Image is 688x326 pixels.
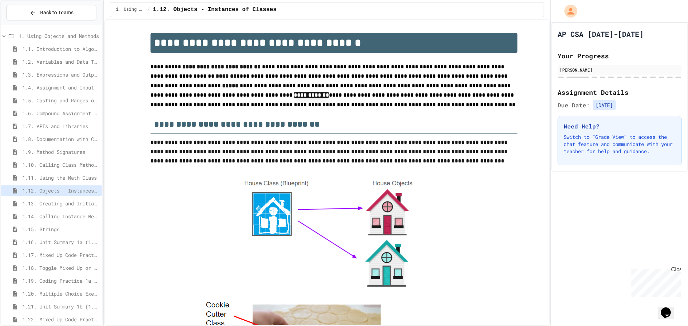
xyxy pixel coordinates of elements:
span: 1.7. APIs and Libraries [22,122,99,130]
p: Switch to "Grade View" to access the chat feature and communicate with your teacher for help and ... [564,133,675,155]
span: 1.8. Documentation with Comments and Preconditions [22,135,99,143]
span: 1.22. Mixed Up Code Practice 1b (1.7-1.15) [22,316,99,323]
span: Back to Teams [40,9,73,16]
span: 1.16. Unit Summary 1a (1.1-1.6) [22,238,99,246]
span: [DATE] [593,100,616,110]
span: 1.10. Calling Class Methods [22,161,99,169]
h2: Assignment Details [558,87,682,97]
span: 1.20. Multiple Choice Exercises for Unit 1a (1.1-1.6) [22,290,99,297]
iframe: chat widget [658,297,681,319]
span: Due Date: [558,101,590,110]
span: 1.18. Toggle Mixed Up or Write Code Practice 1.1-1.6 [22,264,99,272]
span: 1.5. Casting and Ranges of Values [22,97,99,104]
h2: Your Progress [558,51,682,61]
span: 1.12. Objects - Instances of Classes [153,5,277,14]
span: 1.17. Mixed Up Code Practice 1.1-1.6 [22,251,99,259]
div: Chat with us now!Close [3,3,49,45]
span: 1.14. Calling Instance Methods [22,213,99,220]
span: 1.19. Coding Practice 1a (1.1-1.6) [22,277,99,284]
span: 1.3. Expressions and Output [New] [22,71,99,78]
span: / [147,7,150,13]
span: 1.1. Introduction to Algorithms, Programming, and Compilers [22,45,99,53]
span: 1. Using Objects and Methods [19,32,99,40]
span: 1.4. Assignment and Input [22,84,99,91]
div: My Account [557,3,579,19]
div: [PERSON_NAME] [560,67,679,73]
span: 1.6. Compound Assignment Operators [22,110,99,117]
span: 1.9. Method Signatures [22,148,99,156]
h3: Need Help? [564,122,675,131]
span: 1.13. Creating and Initializing Objects: Constructors [22,200,99,207]
h1: AP CSA [DATE]-[DATE] [558,29,644,39]
button: Back to Teams [6,5,96,20]
span: 1. Using Objects and Methods [116,7,144,13]
iframe: chat widget [629,266,681,297]
span: 1.15. Strings [22,225,99,233]
span: 1.2. Variables and Data Types [22,58,99,65]
span: 1.11. Using the Math Class [22,174,99,181]
span: 1.21. Unit Summary 1b (1.7-1.15) [22,303,99,310]
span: 1.12. Objects - Instances of Classes [22,187,99,194]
